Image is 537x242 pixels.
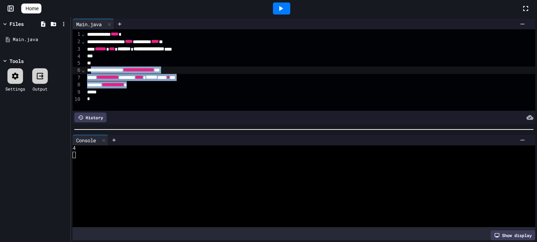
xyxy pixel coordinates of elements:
div: 10 [73,96,81,103]
div: 7 [73,74,81,82]
div: Main.java [13,36,68,43]
div: History [74,113,107,122]
div: Show display [491,230,535,240]
span: 4 [73,145,76,152]
div: Main.java [73,21,105,28]
span: Fold line [81,31,85,37]
div: Settings [5,86,25,92]
div: 9 [73,89,81,96]
div: 8 [73,81,81,89]
div: 3 [73,46,81,53]
div: Console [73,135,108,145]
a: Home [21,4,41,13]
div: Main.java [73,19,114,29]
div: 6 [73,67,81,74]
div: 5 [73,60,81,67]
div: 1 [73,31,81,38]
div: Output [33,86,47,92]
div: Files [10,20,24,28]
div: 4 [73,53,81,60]
div: 2 [73,38,81,46]
div: Tools [10,57,24,65]
span: Fold line [81,39,85,44]
span: Fold line [81,67,85,73]
span: Home [25,5,39,12]
div: Console [73,137,99,144]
